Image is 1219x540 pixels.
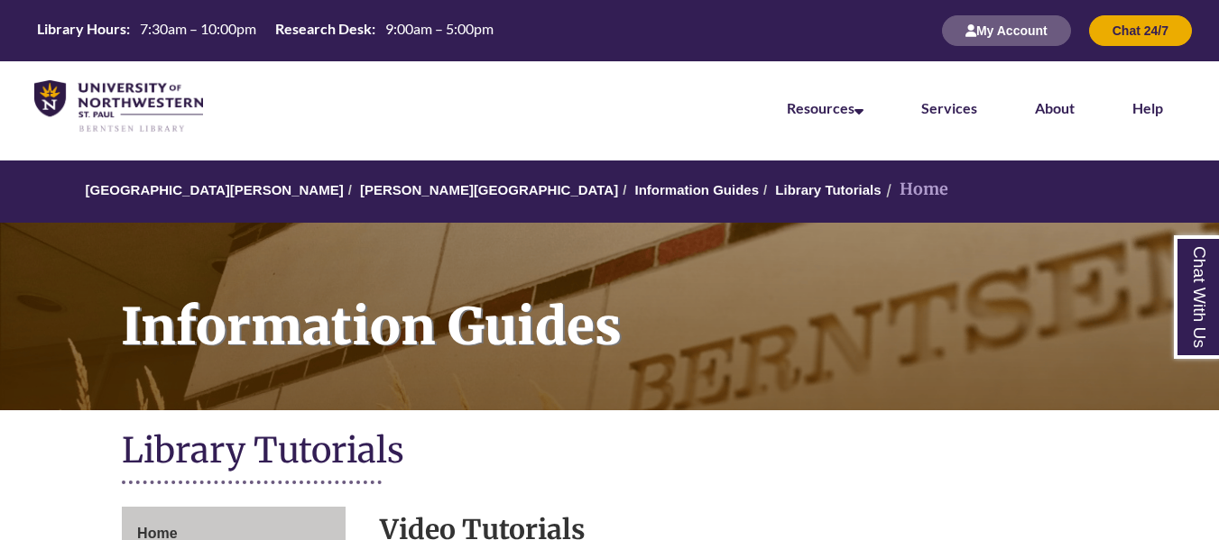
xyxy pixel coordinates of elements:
a: [GEOGRAPHIC_DATA][PERSON_NAME] [86,182,344,197]
span: 7:30am – 10:00pm [140,20,256,37]
button: My Account [942,15,1071,46]
a: About [1035,99,1075,116]
img: UNWSP Library Logo [34,80,203,133]
table: Hours Today [30,19,501,41]
a: [PERSON_NAME][GEOGRAPHIC_DATA] [360,182,618,197]
th: Research Desk: [268,19,378,39]
a: Information Guides [635,182,760,197]
li: Home [882,177,948,203]
a: Chat 24/7 [1089,23,1192,38]
span: 9:00am – 5:00pm [385,20,494,37]
h1: Library Tutorials [122,428,1097,476]
a: Services [921,99,977,116]
a: Hours Today [30,19,501,43]
button: Chat 24/7 [1089,15,1192,46]
h1: Information Guides [101,223,1219,387]
th: Library Hours: [30,19,133,39]
a: Resources [787,99,863,116]
a: Library Tutorials [775,182,881,197]
a: My Account [942,23,1071,38]
a: Help [1132,99,1163,116]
